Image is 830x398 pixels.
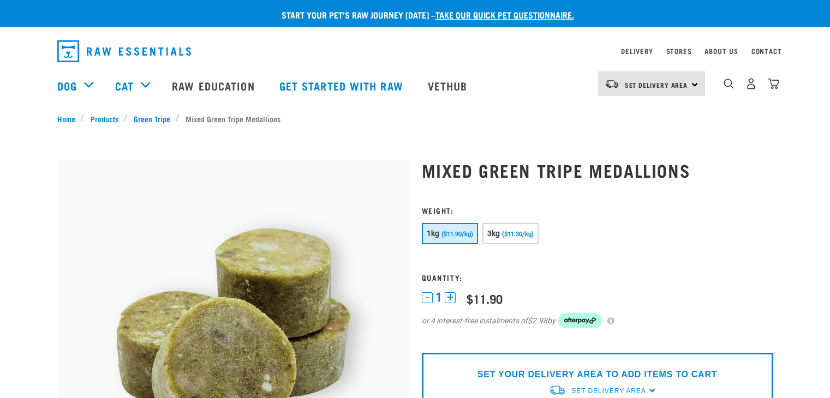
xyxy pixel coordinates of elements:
a: Green Tripe [128,113,176,124]
button: - [422,292,433,303]
a: Products [85,113,124,124]
a: Get started with Raw [268,64,417,107]
h3: Quantity: [422,273,773,281]
button: 3kg ($11.30/kg) [482,223,539,244]
img: home-icon@2x.png [768,78,779,89]
a: Raw Education [161,64,268,107]
div: or 4 interest-free instalments of by [422,313,773,328]
img: home-icon-1@2x.png [724,79,734,89]
span: 1 [435,292,442,303]
button: + [445,292,456,303]
div: $11.90 [467,292,503,305]
img: user.png [745,78,757,89]
span: ($11.30/kg) [502,231,534,238]
nav: dropdown navigation [49,36,782,67]
img: Afterpay [558,313,602,328]
a: Delivery [621,49,653,53]
img: van-moving.png [605,79,619,89]
span: Set Delivery Area [625,83,688,87]
span: Set Delivery Area [571,387,646,395]
a: Home [57,113,81,124]
img: Raw Essentials Logo [57,40,191,62]
h1: Mixed Green Tripe Medallions [422,160,773,180]
span: 3kg [487,229,500,238]
a: Cat [115,77,134,94]
img: van-moving.png [548,384,566,396]
p: SET YOUR DELIVERY AREA TO ADD ITEMS TO CART [477,368,717,381]
a: Dog [57,77,77,94]
span: $2.98 [528,315,547,327]
span: ($11.90/kg) [441,231,473,238]
h3: Weight: [422,206,773,214]
a: About Us [704,49,738,53]
a: Vethub [417,64,481,107]
a: take our quick pet questionnaire. [435,12,574,17]
a: Contact [751,49,782,53]
nav: breadcrumbs [57,113,773,124]
button: 1kg ($11.90/kg) [422,223,478,244]
a: Stores [666,49,692,53]
span: 1kg [427,229,440,238]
